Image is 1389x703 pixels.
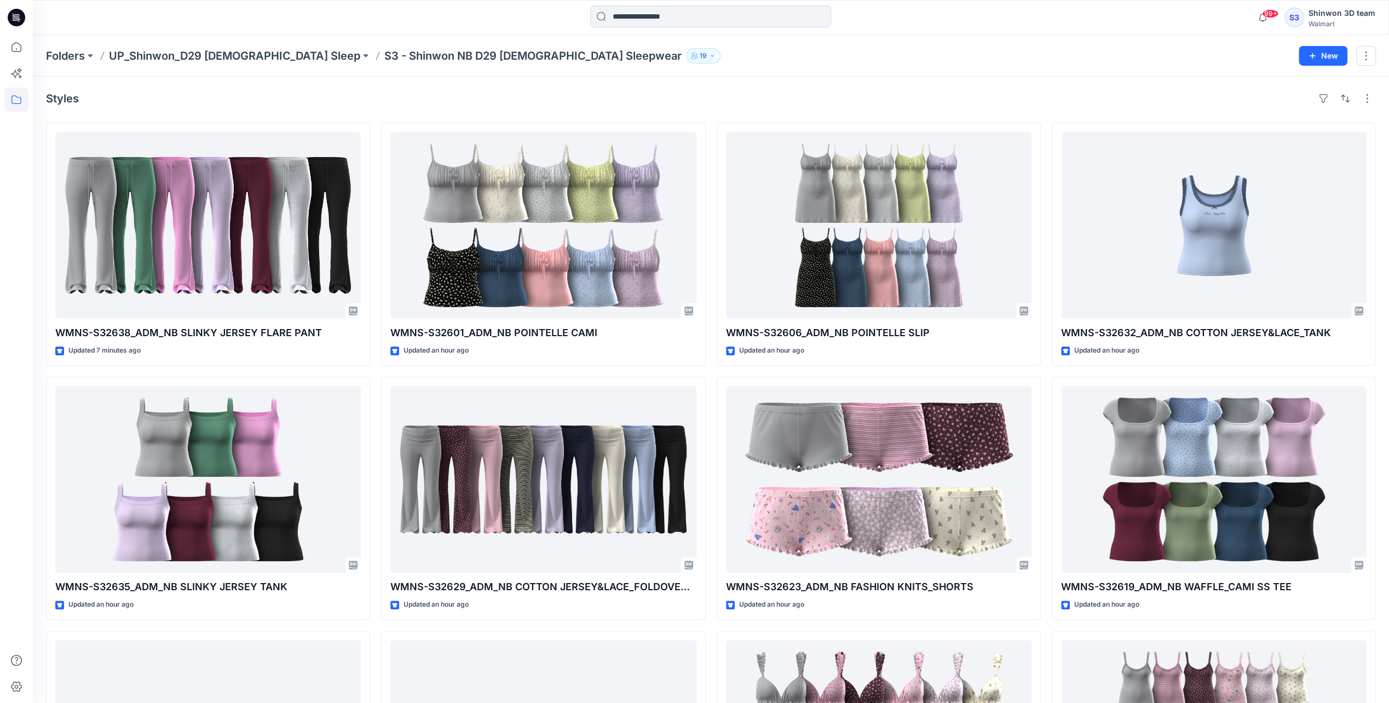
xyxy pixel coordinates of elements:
a: WMNS-S32629_ADM_NB COTTON JERSEY&LACE_FOLDOVER PANT [390,386,696,573]
div: S3 [1284,8,1304,27]
p: Updated an hour ago [1074,599,1139,610]
p: S3 - Shinwon NB D29 [DEMOGRAPHIC_DATA] Sleepwear [384,48,682,64]
p: WMNS-S32606_ADM_NB POINTELLE SLIP [726,325,1031,341]
p: Updated an hour ago [404,345,469,356]
a: WMNS-S32638_ADM_NB SLINKY JERSEY FLARE PANT [55,132,361,319]
a: WMNS-S32623_ADM_NB FASHION KNITS_SHORTS [726,386,1031,573]
p: WMNS-S32623_ADM_NB FASHION KNITS_SHORTS [726,579,1031,595]
p: WMNS-S32638_ADM_NB SLINKY JERSEY FLARE PANT [55,325,361,341]
h4: Styles [46,92,79,105]
div: Shinwon 3D team [1309,7,1375,20]
p: WMNS-S32629_ADM_NB COTTON JERSEY&LACE_FOLDOVER PANT [390,579,696,595]
p: Updated 7 minutes ago [68,345,141,356]
p: Updated an hour ago [68,599,134,610]
button: 19 [686,48,721,64]
a: WMNS-S32632_ADM_NB COTTON JERSEY&LACE_TANK [1061,132,1367,319]
span: 99+ [1262,9,1278,18]
p: WMNS-S32632_ADM_NB COTTON JERSEY&LACE_TANK [1061,325,1367,341]
a: Folders [46,48,85,64]
button: New [1299,46,1347,66]
a: WMNS-S32619_ADM_NB WAFFLE_CAMI SS TEE [1061,386,1367,573]
p: WMNS-S32635_ADM_NB SLINKY JERSEY TANK [55,579,361,595]
p: Updated an hour ago [1074,345,1139,356]
p: 19 [700,50,707,62]
p: Updated an hour ago [739,345,804,356]
a: WMNS-S32601_ADM_NB POINTELLE CAMI [390,132,696,319]
p: WMNS-S32601_ADM_NB POINTELLE CAMI [390,325,696,341]
div: Walmart [1309,20,1375,28]
a: WMNS-S32635_ADM_NB SLINKY JERSEY TANK [55,386,361,573]
p: Updated an hour ago [739,599,804,610]
a: UP_Shinwon_D29 [DEMOGRAPHIC_DATA] Sleep [109,48,360,64]
p: WMNS-S32619_ADM_NB WAFFLE_CAMI SS TEE [1061,579,1367,595]
a: WMNS-S32606_ADM_NB POINTELLE SLIP [726,132,1031,319]
p: Updated an hour ago [404,599,469,610]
